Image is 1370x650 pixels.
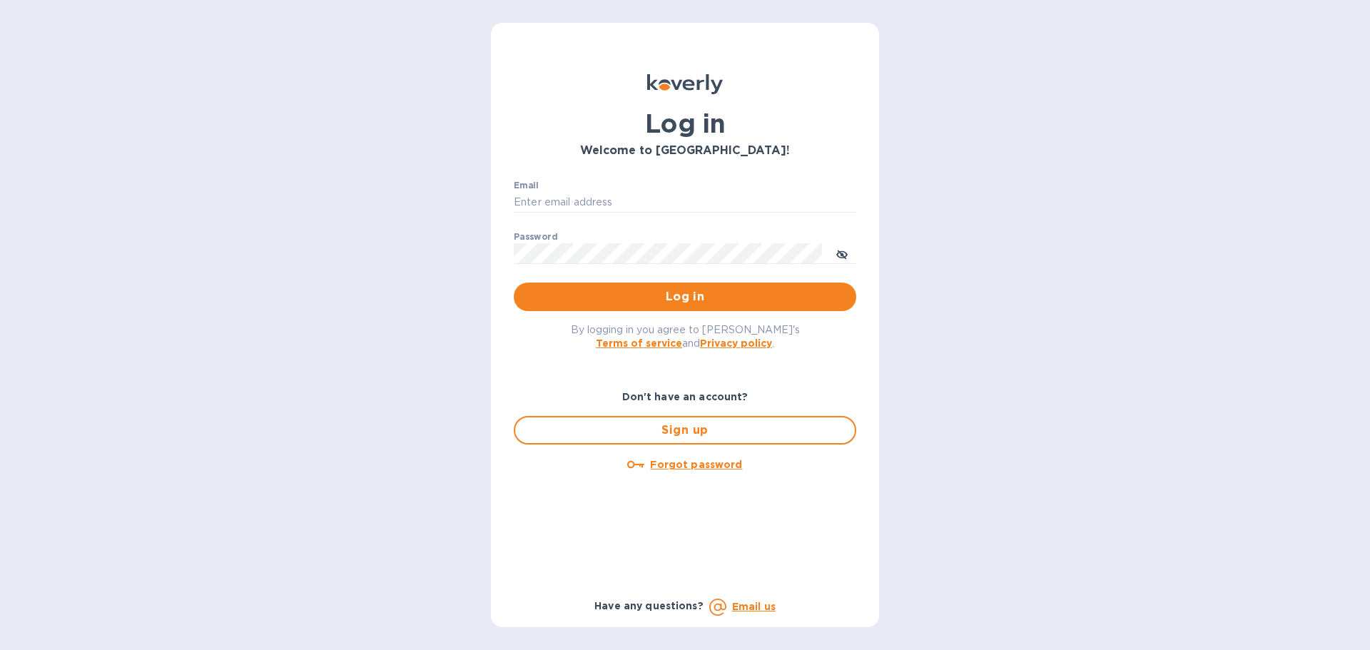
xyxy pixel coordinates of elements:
[594,600,704,611] b: Have any questions?
[647,74,723,94] img: Koverly
[514,283,856,311] button: Log in
[514,181,539,190] label: Email
[514,108,856,138] h1: Log in
[650,459,742,470] u: Forgot password
[514,416,856,445] button: Sign up
[732,601,776,612] a: Email us
[571,324,800,349] span: By logging in you agree to [PERSON_NAME]'s and .
[700,337,772,349] a: Privacy policy
[527,422,843,439] span: Sign up
[828,239,856,268] button: toggle password visibility
[514,192,856,213] input: Enter email address
[622,391,749,402] b: Don't have an account?
[596,337,682,349] a: Terms of service
[525,288,845,305] span: Log in
[514,144,856,158] h3: Welcome to [GEOGRAPHIC_DATA]!
[514,233,557,241] label: Password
